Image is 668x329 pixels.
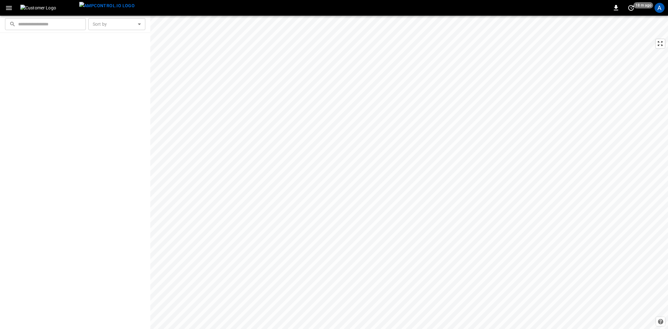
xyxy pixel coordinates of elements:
img: Customer Logo [20,5,77,11]
canvas: Map [150,16,668,329]
img: ampcontrol.io logo [79,2,135,10]
div: profile-icon [655,3,665,13]
span: 18 m ago [634,2,653,8]
button: set refresh interval [626,3,636,13]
